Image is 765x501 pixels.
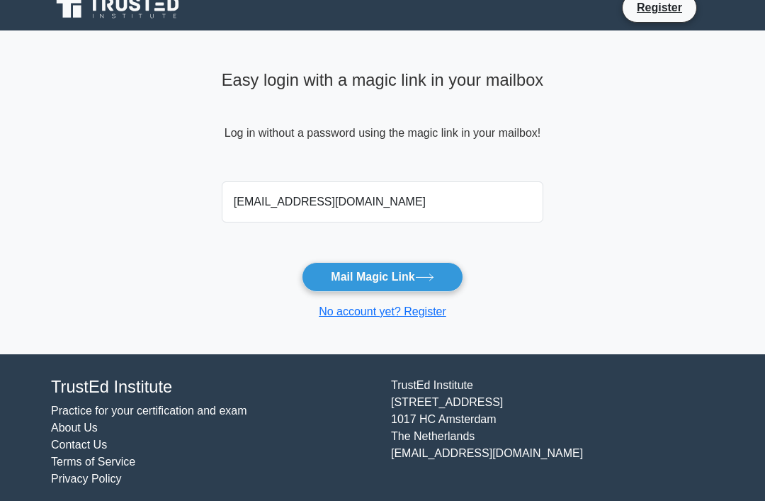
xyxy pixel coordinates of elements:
[302,262,463,292] button: Mail Magic Link
[51,456,135,468] a: Terms of Service
[382,377,722,488] div: TrustEd Institute [STREET_ADDRESS] 1017 HC Amsterdam The Netherlands [EMAIL_ADDRESS][DOMAIN_NAME]
[51,439,107,451] a: Contact Us
[51,405,247,417] a: Practice for your certification and exam
[51,377,374,397] h4: TrustEd Institute
[222,70,543,90] h4: Easy login with a magic link in your mailbox
[222,64,543,175] div: Log in without a password using the magic link in your mailbox!
[319,305,446,317] a: No account yet? Register
[51,422,98,434] a: About Us
[222,181,543,223] input: Email
[51,473,122,485] a: Privacy Policy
